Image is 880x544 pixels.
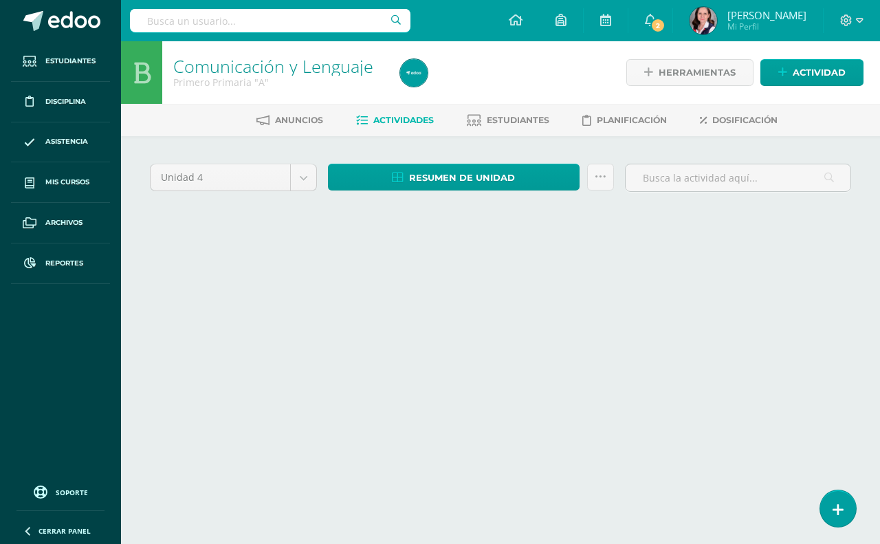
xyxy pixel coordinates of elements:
span: Archivos [45,217,82,228]
h1: Comunicación y Lenguaje [173,56,384,76]
span: Unidad 4 [161,164,280,191]
a: Resumen de unidad [328,164,580,191]
a: Actividad [760,59,863,86]
span: Estudiantes [487,115,549,125]
a: Anuncios [256,109,323,131]
span: Dosificación [712,115,778,125]
span: Actividad [793,60,846,85]
img: 03ff0526453eeaa6c283339c1e1f4035.png [690,7,717,34]
a: Estudiantes [11,41,110,82]
a: Comunicación y Lenguaje [173,54,373,78]
a: Disciplina [11,82,110,122]
div: Primero Primaria 'A' [173,76,384,89]
a: Planificación [582,109,667,131]
a: Asistencia [11,122,110,163]
a: Dosificación [700,109,778,131]
span: Actividades [373,115,434,125]
span: Disciplina [45,96,86,107]
span: Anuncios [275,115,323,125]
a: Estudiantes [467,109,549,131]
span: Reportes [45,258,83,269]
a: Herramientas [626,59,753,86]
img: 911dbff7d15ffaf282c49e5f00b41c3d.png [400,59,428,87]
span: 2 [650,18,665,33]
a: Actividades [356,109,434,131]
a: Soporte [16,482,104,501]
a: Mis cursos [11,162,110,203]
span: Mi Perfil [727,21,806,32]
span: Soporte [56,488,88,497]
span: [PERSON_NAME] [727,8,806,22]
input: Busca la actividad aquí... [626,164,850,191]
span: Resumen de unidad [409,165,515,191]
span: Planificación [597,115,667,125]
input: Busca un usuario... [130,9,410,32]
span: Estudiantes [45,56,96,67]
a: Reportes [11,243,110,284]
span: Herramientas [659,60,736,85]
span: Cerrar panel [38,526,91,536]
span: Asistencia [45,136,88,147]
span: Mis cursos [45,177,89,188]
a: Unidad 4 [151,164,316,191]
a: Archivos [11,203,110,243]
